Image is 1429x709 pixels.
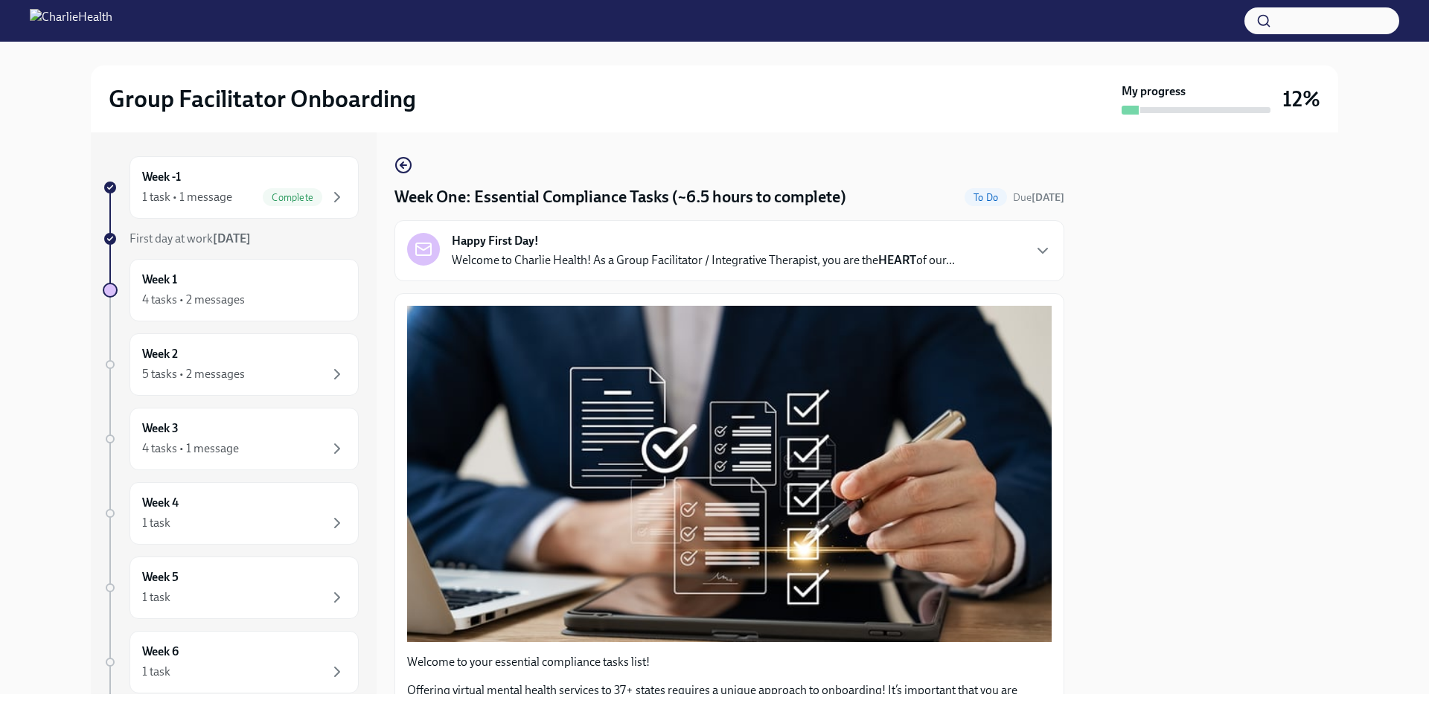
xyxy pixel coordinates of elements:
[103,556,359,619] a: Week 51 task
[1122,83,1186,100] strong: My progress
[452,252,955,269] p: Welcome to Charlie Health! As a Group Facilitator / Integrative Therapist, you are the of our...
[30,9,112,33] img: CharlieHealth
[142,272,177,288] h6: Week 1
[142,366,245,382] div: 5 tasks • 2 messages
[965,192,1007,203] span: To Do
[142,440,239,457] div: 4 tasks • 1 message
[103,333,359,396] a: Week 25 tasks • 2 messages
[452,233,539,249] strong: Happy First Day!
[142,495,179,511] h6: Week 4
[142,420,179,437] h6: Week 3
[263,192,322,203] span: Complete
[1013,191,1064,204] span: Due
[109,84,416,114] h2: Group Facilitator Onboarding
[103,259,359,321] a: Week 14 tasks • 2 messages
[407,306,1052,642] button: Zoom image
[103,408,359,470] a: Week 34 tasks • 1 message
[394,186,846,208] h4: Week One: Essential Compliance Tasks (~6.5 hours to complete)
[142,664,170,680] div: 1 task
[1032,191,1064,204] strong: [DATE]
[142,189,232,205] div: 1 task • 1 message
[142,569,179,586] h6: Week 5
[142,169,181,185] h6: Week -1
[130,231,251,246] span: First day at work
[103,231,359,247] a: First day at work[DATE]
[407,654,1052,670] p: Welcome to your essential compliance tasks list!
[103,631,359,693] a: Week 61 task
[142,589,170,606] div: 1 task
[878,253,916,267] strong: HEART
[142,515,170,531] div: 1 task
[213,231,251,246] strong: [DATE]
[142,346,178,362] h6: Week 2
[142,644,179,660] h6: Week 6
[1282,86,1320,112] h3: 12%
[1013,190,1064,205] span: October 6th, 2025 10:00
[103,482,359,545] a: Week 41 task
[142,292,245,308] div: 4 tasks • 2 messages
[103,156,359,219] a: Week -11 task • 1 messageComplete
